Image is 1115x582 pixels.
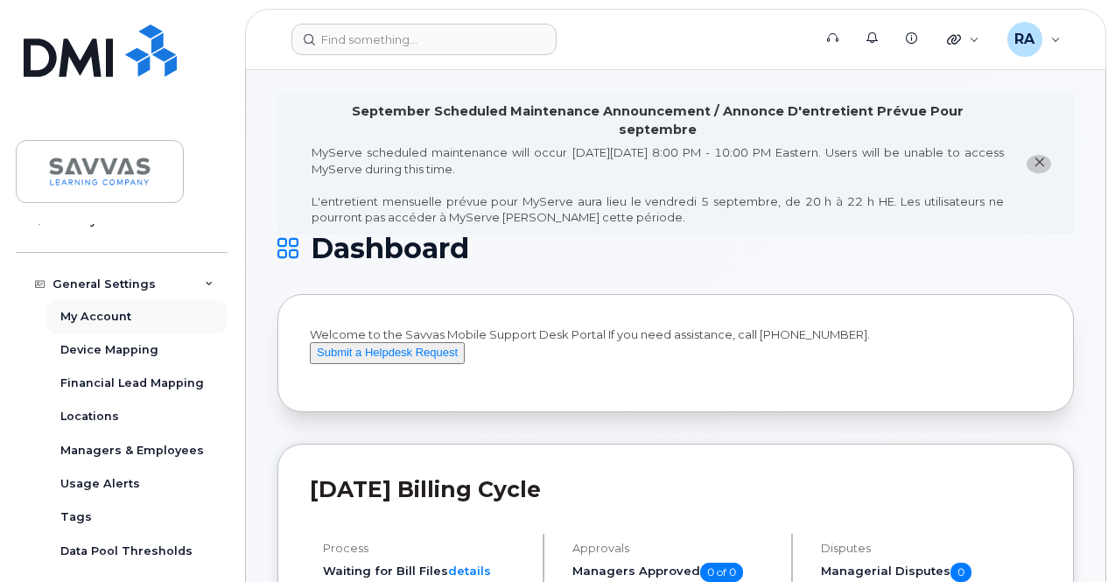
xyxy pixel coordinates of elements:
[950,563,971,582] span: 0
[1039,506,1102,569] iframe: Messenger Launcher
[448,564,491,578] a: details
[310,342,465,364] button: Submit a Helpdesk Request
[323,563,528,579] li: Waiting for Bill Files
[310,345,465,359] a: Submit a Helpdesk Request
[310,326,1041,381] div: Welcome to the Savvas Mobile Support Desk Portal If you need assistance, call [PHONE_NUMBER].
[572,563,777,582] h5: Managers Approved
[821,542,1041,555] h4: Disputes
[572,542,777,555] h4: Approvals
[1027,155,1051,173] button: close notification
[323,542,528,555] h4: Process
[312,102,1004,139] div: September Scheduled Maintenance Announcement / Annonce D'entretient Prévue Pour septembre
[310,476,1041,502] h2: [DATE] Billing Cycle
[311,235,469,262] span: Dashboard
[821,563,1041,582] h5: Managerial Disputes
[312,144,1004,226] div: MyServe scheduled maintenance will occur [DATE][DATE] 8:00 PM - 10:00 PM Eastern. Users will be u...
[700,563,743,582] span: 0 of 0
